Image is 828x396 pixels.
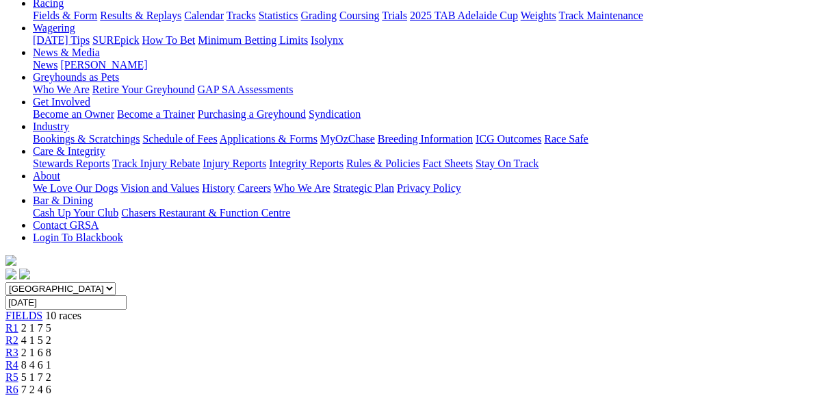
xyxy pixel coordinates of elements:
a: Stay On Track [476,158,539,169]
div: News & Media [33,59,823,71]
a: Syndication [309,108,361,120]
a: We Love Our Dogs [33,182,118,194]
a: Bookings & Scratchings [33,133,140,145]
a: Tracks [227,10,256,21]
div: Racing [33,10,823,22]
a: Bar & Dining [33,195,93,206]
a: GAP SA Assessments [198,84,294,95]
a: Privacy Policy [397,182,461,194]
a: Strategic Plan [333,182,394,194]
a: Chasers Restaurant & Function Centre [121,207,290,219]
div: Wagering [33,34,823,47]
a: Breeding Information [378,133,473,145]
a: SUREpick [92,34,139,46]
div: About [33,182,823,195]
a: Become an Owner [33,108,114,120]
a: Coursing [339,10,380,21]
div: Bar & Dining [33,207,823,219]
a: History [202,182,235,194]
a: R1 [5,322,18,334]
a: Results & Replays [100,10,181,21]
a: Track Maintenance [559,10,643,21]
a: [DATE] Tips [33,34,90,46]
input: Select date [5,295,127,310]
a: [PERSON_NAME] [60,59,147,71]
a: Track Injury Rebate [112,158,200,169]
span: 2 1 6 8 [21,347,51,358]
a: Retire Your Greyhound [92,84,195,95]
a: Fields & Form [33,10,97,21]
a: How To Bet [142,34,196,46]
img: facebook.svg [5,269,16,280]
a: Become a Trainer [117,108,195,120]
a: ICG Outcomes [476,133,541,145]
a: Who We Are [33,84,90,95]
a: Minimum Betting Limits [198,34,308,46]
a: Cash Up Your Club [33,207,118,219]
div: Get Involved [33,108,823,121]
a: Greyhounds as Pets [33,71,119,83]
a: Wagering [33,22,75,34]
a: Injury Reports [203,158,266,169]
div: Greyhounds as Pets [33,84,823,96]
a: R2 [5,334,18,346]
img: twitter.svg [19,269,30,280]
a: About [33,170,60,182]
div: Industry [33,133,823,145]
span: 2 1 7 5 [21,322,51,334]
a: Rules & Policies [346,158,420,169]
a: Grading [301,10,337,21]
span: 5 1 7 2 [21,371,51,383]
span: 7 2 4 6 [21,384,51,395]
a: Contact GRSA [33,219,99,231]
a: Vision and Values [120,182,199,194]
a: Isolynx [311,34,344,46]
a: R3 [5,347,18,358]
a: Trials [382,10,407,21]
a: FIELDS [5,310,42,321]
a: Integrity Reports [269,158,344,169]
a: Login To Blackbook [33,232,123,243]
a: Schedule of Fees [142,133,217,145]
a: Weights [521,10,556,21]
a: Who We Are [274,182,331,194]
a: Industry [33,121,69,132]
a: Stewards Reports [33,158,109,169]
a: Purchasing a Greyhound [198,108,306,120]
a: R5 [5,371,18,383]
span: 8 4 6 1 [21,359,51,371]
a: MyOzChase [320,133,375,145]
a: R6 [5,384,18,395]
a: Race Safe [544,133,588,145]
img: logo-grsa-white.png [5,255,16,266]
a: Statistics [259,10,298,21]
a: Get Involved [33,96,90,108]
a: 2025 TAB Adelaide Cup [410,10,518,21]
a: Careers [237,182,271,194]
a: Fact Sheets [423,158,473,169]
span: 10 races [45,310,81,321]
a: Applications & Forms [220,133,318,145]
a: Calendar [184,10,224,21]
a: R4 [5,359,18,371]
span: 4 1 5 2 [21,334,51,346]
a: News & Media [33,47,100,58]
a: News [33,59,57,71]
a: Care & Integrity [33,145,105,157]
div: Care & Integrity [33,158,823,170]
